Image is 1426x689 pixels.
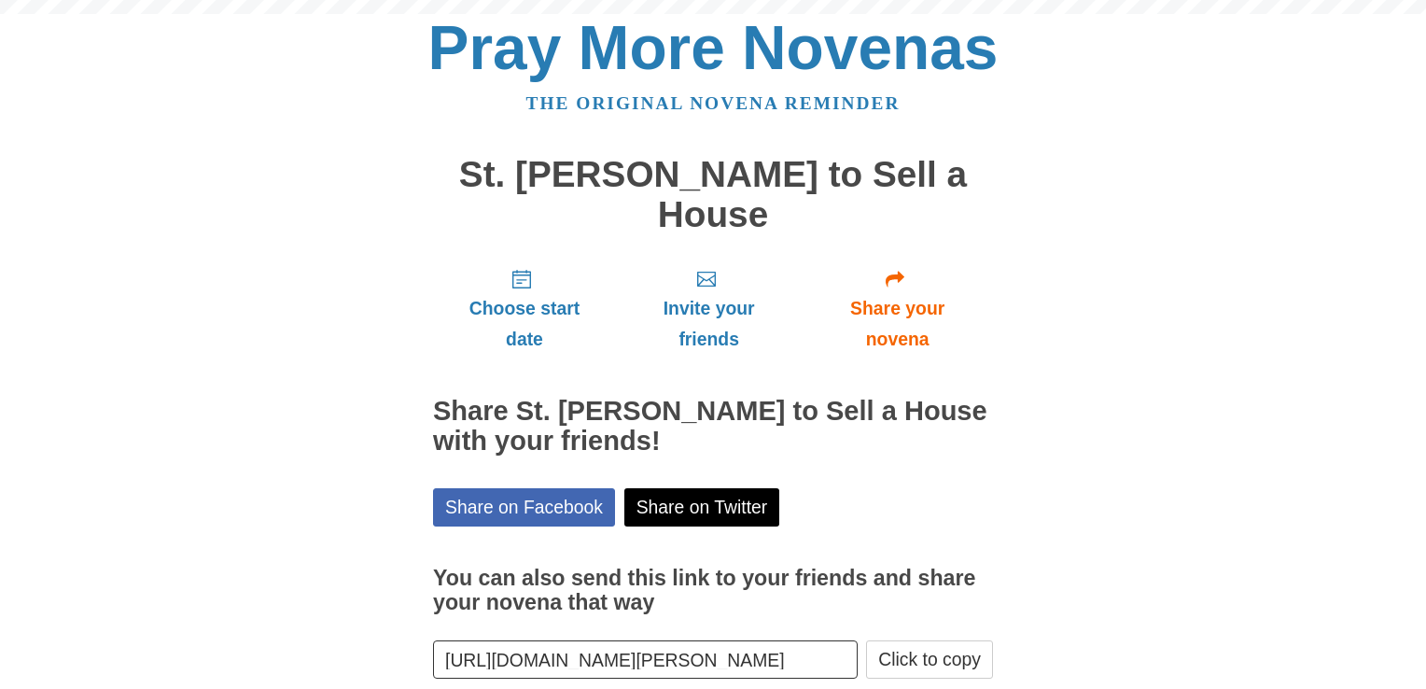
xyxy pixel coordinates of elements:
[866,640,993,679] button: Click to copy
[616,253,802,364] a: Invite your friends
[802,253,993,364] a: Share your novena
[635,293,783,355] span: Invite your friends
[624,488,780,527] a: Share on Twitter
[452,293,597,355] span: Choose start date
[433,397,993,457] h2: Share St. [PERSON_NAME] to Sell a House with your friends!
[820,293,974,355] span: Share your novena
[433,567,993,614] h3: You can also send this link to your friends and share your novena that way
[433,488,615,527] a: Share on Facebook
[526,93,901,113] a: The original novena reminder
[428,13,999,82] a: Pray More Novenas
[433,253,616,364] a: Choose start date
[433,155,993,234] h1: St. [PERSON_NAME] to Sell a House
